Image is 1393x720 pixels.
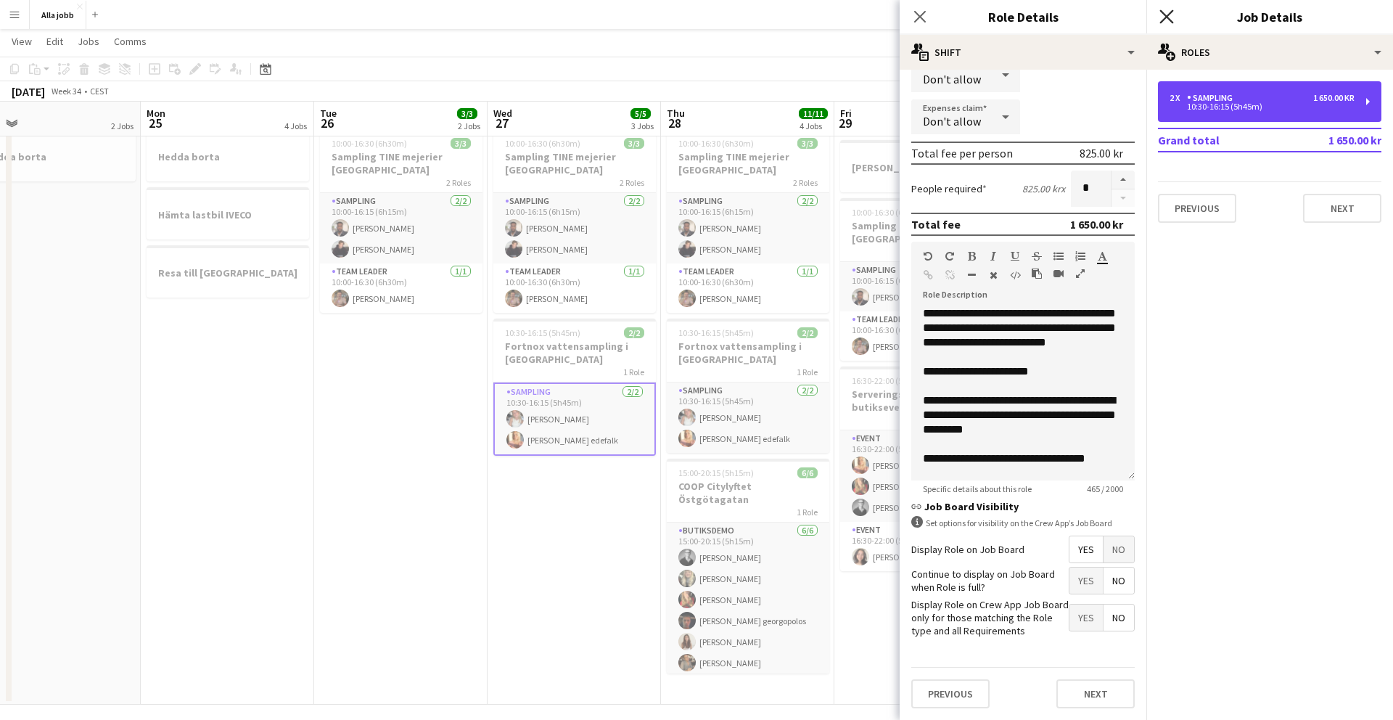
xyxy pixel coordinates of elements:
[840,388,1003,414] h3: Serveringspersonal till butiksevent
[620,177,644,188] span: 2 Roles
[797,467,818,478] span: 6/6
[1070,217,1123,232] div: 1 650.00 kr
[147,150,309,163] h3: Hedda borta
[114,35,147,48] span: Comms
[78,35,99,48] span: Jobs
[840,430,1003,522] app-card-role: Event3/316:30-22:00 (5h30m)[PERSON_NAME] edefalk[PERSON_NAME][PERSON_NAME]
[30,1,86,29] button: Alla jobb
[911,146,1013,160] div: Total fee per person
[147,129,309,181] app-job-card: Hedda borta
[41,32,69,51] a: Edit
[1303,194,1381,223] button: Next
[90,86,109,97] div: CEST
[988,250,998,262] button: Italic
[840,161,1003,174] h3: [PERSON_NAME]
[6,32,38,51] a: View
[667,129,829,313] app-job-card: 10:00-16:30 (6h30m)3/3Sampling TINE mejerier [GEOGRAPHIC_DATA]2 RolesSampling2/210:00-16:15 (6h15...
[1104,536,1134,562] span: No
[1010,269,1020,281] button: HTML Code
[320,263,482,313] app-card-role: Team Leader1/110:00-16:30 (6h30m)[PERSON_NAME]
[1010,250,1020,262] button: Underline
[144,115,165,131] span: 25
[624,138,644,149] span: 3/3
[1075,483,1135,494] span: 465 / 2000
[667,523,829,677] app-card-role: Butiksdemo6/615:00-20:15 (5h15m)[PERSON_NAME][PERSON_NAME][PERSON_NAME][PERSON_NAME] georgopolos[...
[1158,194,1236,223] button: Previous
[900,7,1146,26] h3: Role Details
[911,483,1043,494] span: Specific details about this role
[840,198,1003,361] app-job-card: 10:00-16:30 (6h30m)2/2Sampling TINE mejerier [GEOGRAPHIC_DATA]2 RolesSampling1/110:00-16:15 (6h15...
[111,120,133,131] div: 2 Jobs
[320,107,337,120] span: Tue
[665,115,685,131] span: 28
[48,86,84,97] span: Week 34
[284,120,307,131] div: 4 Jobs
[46,35,63,48] span: Edit
[923,72,981,86] span: Don't allow
[945,250,955,262] button: Redo
[667,263,829,313] app-card-role: Team Leader1/110:00-16:30 (6h30m)[PERSON_NAME]
[1069,536,1103,562] span: Yes
[147,187,309,240] app-job-card: Hämta lastbil IVECO
[446,177,471,188] span: 2 Roles
[320,193,482,263] app-card-role: Sampling2/210:00-16:15 (6h15m)[PERSON_NAME][PERSON_NAME]
[1146,35,1393,70] div: Roles
[1032,268,1042,279] button: Paste as plain text
[493,340,656,366] h3: Fortnox vattensampling i [GEOGRAPHIC_DATA]
[1069,568,1103,594] span: Yes
[838,115,852,131] span: 29
[799,108,828,119] span: 11/11
[1290,128,1381,152] td: 1 650.00 kr
[493,129,656,313] div: 10:00-16:30 (6h30m)3/3Sampling TINE mejerier [GEOGRAPHIC_DATA]2 RolesSampling2/210:00-16:15 (6h15...
[1069,605,1103,631] span: Yes
[667,319,829,453] app-job-card: 10:30-16:15 (5h45m)2/2Fortnox vattensampling i [GEOGRAPHIC_DATA]1 RoleSampling2/210:30-16:15 (5h4...
[852,207,927,218] span: 10:00-16:30 (6h30m)
[911,500,1135,513] h3: Job Board Visibility
[1313,93,1355,103] div: 1 650.00 kr
[1080,146,1123,160] div: 825.00 kr
[667,193,829,263] app-card-role: Sampling2/210:00-16:15 (6h15m)[PERSON_NAME][PERSON_NAME]
[624,327,644,338] span: 2/2
[12,84,45,99] div: [DATE]
[1104,605,1134,631] span: No
[667,150,829,176] h3: Sampling TINE mejerier [GEOGRAPHIC_DATA]
[852,375,927,386] span: 16:30-22:00 (5h30m)
[678,467,754,478] span: 15:00-20:15 (5h15m)
[12,35,32,48] span: View
[797,327,818,338] span: 2/2
[923,114,981,128] span: Don't allow
[667,382,829,453] app-card-role: Sampling2/210:30-16:15 (5h45m)[PERSON_NAME][PERSON_NAME] edefalk
[900,35,1146,70] div: Shift
[840,522,1003,571] app-card-role: Event1/116:30-22:00 (5h30m)[PERSON_NAME]
[451,138,471,149] span: 3/3
[1032,250,1042,262] button: Strikethrough
[911,679,990,708] button: Previous
[966,250,977,262] button: Bold
[840,107,852,120] span: Fri
[493,319,656,456] app-job-card: 10:30-16:15 (5h45m)2/2Fortnox vattensampling i [GEOGRAPHIC_DATA]1 RoleSampling2/210:30-16:15 (5h4...
[505,138,580,149] span: 10:00-16:30 (6h30m)
[966,269,977,281] button: Horizontal Line
[493,382,656,456] app-card-role: Sampling2/210:30-16:15 (5h45m)[PERSON_NAME][PERSON_NAME] edefalk
[320,129,482,313] app-job-card: 10:00-16:30 (6h30m)3/3Sampling TINE mejerier [GEOGRAPHIC_DATA]2 RolesSampling2/210:00-16:15 (6h15...
[147,107,165,120] span: Mon
[493,150,656,176] h3: Sampling TINE mejerier [GEOGRAPHIC_DATA]
[493,193,656,263] app-card-role: Sampling2/210:00-16:15 (6h15m)[PERSON_NAME][PERSON_NAME]
[147,208,309,221] h3: Hämta lastbil IVECO
[72,32,105,51] a: Jobs
[108,32,152,51] a: Comms
[332,138,407,149] span: 10:00-16:30 (6h30m)
[1075,250,1085,262] button: Ordered List
[1097,250,1107,262] button: Text Color
[505,327,580,338] span: 10:30-16:15 (5h45m)
[491,115,512,131] span: 27
[1146,7,1393,26] h3: Job Details
[147,245,309,298] app-job-card: Resa till [GEOGRAPHIC_DATA]
[1187,93,1238,103] div: Sampling
[840,140,1003,192] div: [PERSON_NAME]
[493,107,512,120] span: Wed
